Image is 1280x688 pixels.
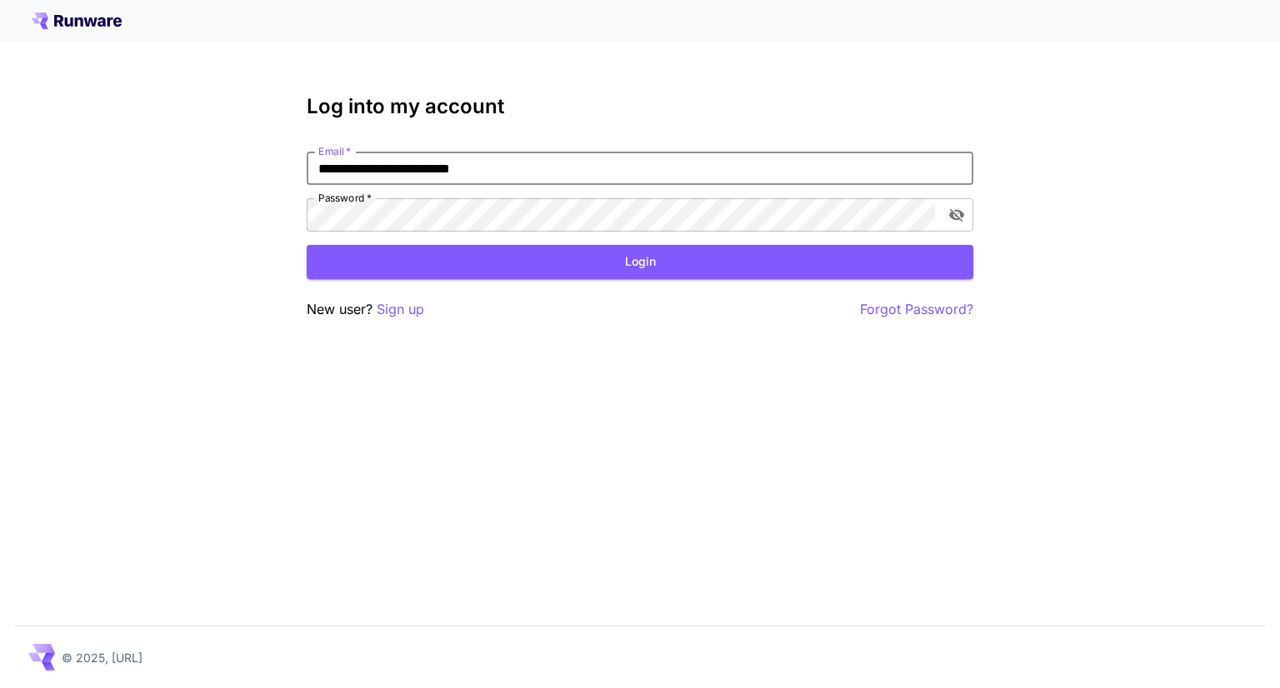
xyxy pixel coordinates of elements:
[307,245,973,279] button: Login
[860,299,973,320] button: Forgot Password?
[62,649,142,666] p: © 2025, [URL]
[318,144,351,158] label: Email
[307,95,973,118] h3: Log into my account
[942,200,972,230] button: toggle password visibility
[318,191,372,205] label: Password
[377,299,424,320] button: Sign up
[307,299,424,320] p: New user?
